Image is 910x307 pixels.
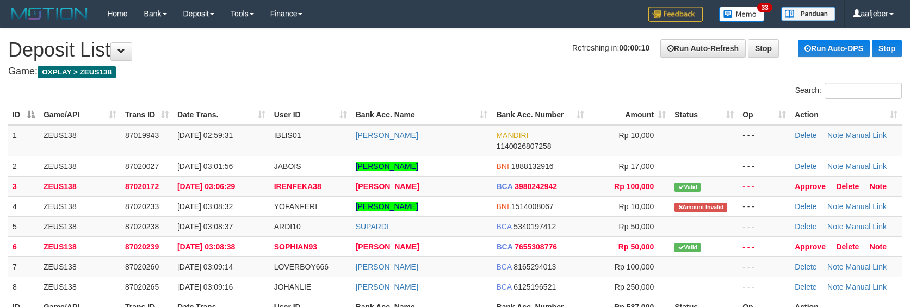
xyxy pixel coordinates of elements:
[738,105,790,125] th: Op: activate to sort column ascending
[274,242,317,251] span: SOPHIAN93
[513,283,556,291] span: Copy 6125196521 to clipboard
[8,196,39,216] td: 4
[8,156,39,176] td: 2
[827,222,844,231] a: Note
[795,262,816,271] a: Delete
[496,131,528,140] span: MANDIRI
[356,162,418,171] a: [PERSON_NAME]
[8,277,39,297] td: 8
[356,242,419,251] a: [PERSON_NAME]
[492,105,589,125] th: Bank Acc. Number: activate to sort column ascending
[513,262,556,271] span: Copy 8165294013 to clipboard
[177,162,233,171] span: [DATE] 03:01:56
[738,196,790,216] td: - - -
[496,142,551,151] span: Copy 1140026807258 to clipboard
[795,222,816,231] a: Delete
[795,283,816,291] a: Delete
[177,283,233,291] span: [DATE] 03:09:16
[748,39,779,58] a: Stop
[670,105,738,125] th: Status: activate to sort column ascending
[738,256,790,277] td: - - -
[496,182,512,191] span: BCA
[274,262,329,271] span: LOVERBOY666
[8,125,39,156] td: 1
[795,182,826,191] a: Approve
[177,262,233,271] span: [DATE] 03:09:14
[356,262,418,271] a: [PERSON_NAME]
[356,182,419,191] a: [PERSON_NAME]
[795,162,816,171] a: Delete
[589,105,670,125] th: Amount: activate to sort column ascending
[177,182,235,191] span: [DATE] 03:06:29
[795,83,902,99] label: Search:
[827,202,844,211] a: Note
[496,222,511,231] span: BCA
[513,222,556,231] span: Copy 5340197412 to clipboard
[738,125,790,156] td: - - -
[619,131,654,140] span: Rp 10,000
[846,131,887,140] a: Manual Link
[125,131,159,140] span: 87019943
[39,176,121,196] td: ZEUS138
[825,83,902,99] input: Search:
[274,283,311,291] span: JOHANLIE
[125,242,159,251] span: 87020239
[719,7,765,22] img: Button%20Memo.svg
[125,283,159,291] span: 87020265
[781,7,835,21] img: panduan.png
[660,39,746,58] a: Run Auto-Refresh
[870,182,887,191] a: Note
[836,242,859,251] a: Delete
[177,222,233,231] span: [DATE] 03:08:37
[496,162,509,171] span: BNI
[827,283,844,291] a: Note
[274,222,301,231] span: ARDI10
[674,183,701,192] span: Valid transaction
[125,162,159,171] span: 87020027
[846,222,887,231] a: Manual Link
[511,162,554,171] span: Copy 1888132916 to clipboard
[846,202,887,211] a: Manual Link
[515,182,557,191] span: Copy 3980242942 to clipboard
[496,283,511,291] span: BCA
[274,202,317,211] span: YOFANFERI
[496,262,511,271] span: BCA
[615,262,654,271] span: Rp 100,000
[274,162,301,171] span: JABOIS
[39,256,121,277] td: ZEUS138
[496,242,512,251] span: BCA
[827,131,844,140] a: Note
[177,131,233,140] span: [DATE] 02:59:31
[795,202,816,211] a: Delete
[618,242,654,251] span: Rp 50,000
[738,216,790,236] td: - - -
[614,182,654,191] span: Rp 100,000
[846,162,887,171] a: Manual Link
[795,131,816,140] a: Delete
[39,105,121,125] th: Game/API: activate to sort column ascending
[795,242,826,251] a: Approve
[619,162,654,171] span: Rp 17,000
[619,202,654,211] span: Rp 10,000
[619,222,654,231] span: Rp 50,000
[8,176,39,196] td: 3
[274,182,321,191] span: IRENFEKA38
[121,105,173,125] th: Trans ID: activate to sort column ascending
[674,203,727,212] span: Amount is not matched
[356,283,418,291] a: [PERSON_NAME]
[270,105,351,125] th: User ID: activate to sort column ascending
[757,3,772,12] span: 33
[615,283,654,291] span: Rp 250,000
[173,105,270,125] th: Date Trans.: activate to sort column ascending
[572,43,649,52] span: Refreshing in:
[738,277,790,297] td: - - -
[125,262,159,271] span: 87020260
[8,5,91,22] img: MOTION_logo.png
[738,236,790,256] td: - - -
[619,43,649,52] strong: 00:00:10
[738,156,790,176] td: - - -
[274,131,301,140] span: IBLIS01
[356,202,418,211] a: [PERSON_NAME]
[8,236,39,256] td: 6
[39,196,121,216] td: ZEUS138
